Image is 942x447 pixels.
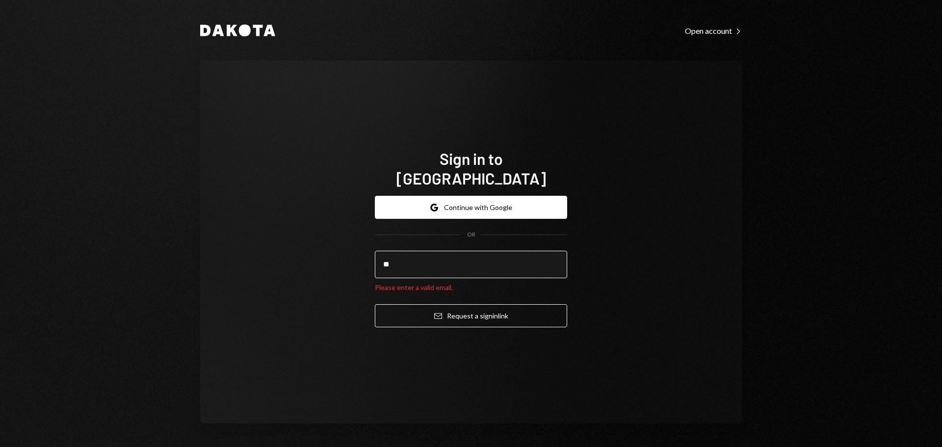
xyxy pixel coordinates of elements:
div: OR [467,231,475,239]
button: Request a signinlink [375,304,567,327]
div: Please enter a valid email. [375,282,567,292]
button: Continue with Google [375,196,567,219]
h1: Sign in to [GEOGRAPHIC_DATA] [375,149,567,188]
a: Open account [685,25,742,36]
div: Open account [685,26,742,36]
